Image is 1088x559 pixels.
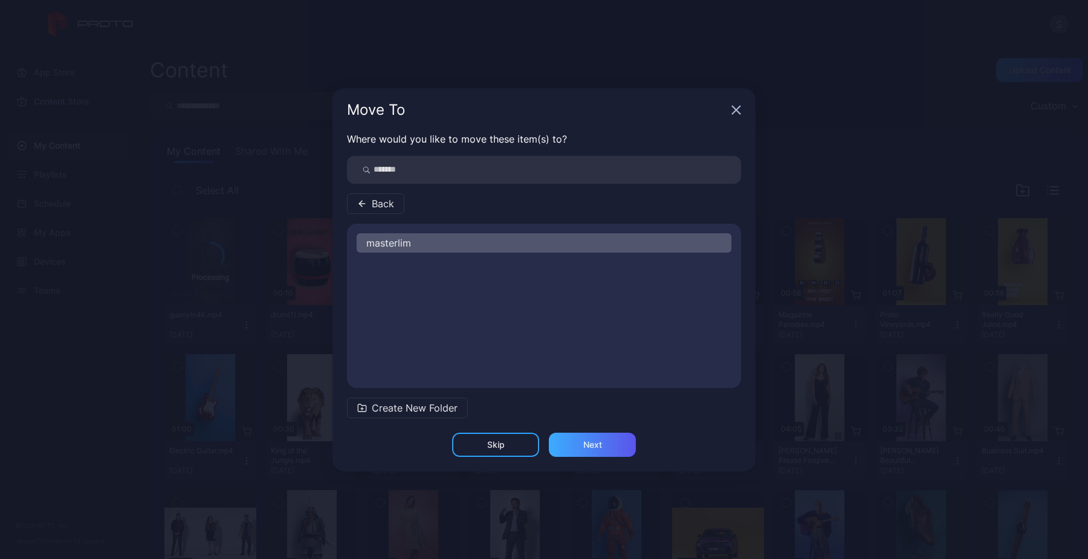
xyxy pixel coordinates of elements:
[583,440,602,450] div: Next
[372,401,458,415] span: Create New Folder
[347,103,727,117] div: Move To
[549,433,636,457] button: Next
[347,193,404,214] button: Back
[452,433,539,457] button: Skip
[487,440,505,450] div: Skip
[347,398,468,418] button: Create New Folder
[372,196,394,211] span: Back
[347,132,741,146] p: Where would you like to move these item(s) to?
[366,236,411,250] span: masterlim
